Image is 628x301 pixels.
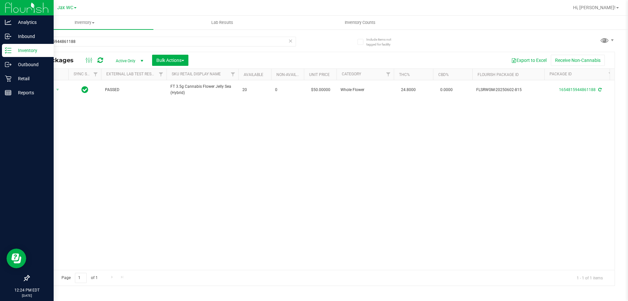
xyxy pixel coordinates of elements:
a: Lab Results [153,16,291,29]
inline-svg: Outbound [5,61,11,68]
a: Available [244,72,263,77]
inline-svg: Reports [5,89,11,96]
a: Filter [605,69,616,80]
span: 20 [242,87,267,93]
p: 12:24 PM EDT [3,287,51,293]
a: Filter [156,69,166,80]
span: select [54,85,62,94]
a: Filter [90,69,101,80]
span: In Sync [81,85,88,94]
span: Clear [288,37,293,45]
span: Whole Flower [340,87,390,93]
p: Inventory [11,47,51,54]
p: Analytics [11,18,51,26]
a: Sku Retail Display Name [172,72,221,76]
a: THC% [399,72,410,77]
inline-svg: Retail [5,75,11,82]
span: Hi, [PERSON_NAME]! [573,5,616,10]
span: 24.8000 [398,85,419,95]
button: Receive Non-Cannabis [551,55,605,66]
a: Filter [383,69,394,80]
span: 0 [275,87,300,93]
span: All Packages [34,57,80,64]
span: FT 3.5g Cannabis Flower Jelly Sea (Hybrid) [170,84,235,96]
input: Search Package ID, Item Name, SKU, Lot or Part Number... [29,37,296,47]
p: Reports [11,89,51,97]
a: 1654815944861188 [559,87,596,92]
span: PASSED [105,87,163,93]
a: Package ID [549,72,572,76]
a: Sync Status [74,72,99,76]
span: Inventory Counts [336,20,384,26]
a: Non-Available [276,72,305,77]
span: Inventory [16,20,153,26]
p: Outbound [11,61,51,68]
p: Retail [11,75,51,83]
span: Page of 1 [56,273,103,283]
a: CBD% [438,72,449,77]
a: Inventory Counts [291,16,429,29]
inline-svg: Analytics [5,19,11,26]
a: Category [342,72,361,76]
inline-svg: Inventory [5,47,11,54]
button: Export to Excel [507,55,551,66]
input: 1 [75,273,87,283]
span: Include items not tagged for facility [366,37,399,47]
span: Sync from Compliance System [597,87,602,92]
span: FLSRWGM-20250602-815 [476,87,540,93]
p: [DATE] [3,293,51,298]
a: Flourish Package ID [478,72,519,77]
iframe: Resource center [7,249,26,268]
a: Inventory [16,16,153,29]
span: 0.0000 [437,85,456,95]
span: Jax WC [57,5,73,10]
p: Inbound [11,32,51,40]
a: External Lab Test Result [106,72,158,76]
span: Lab Results [202,20,242,26]
inline-svg: Inbound [5,33,11,40]
span: $50.00000 [308,85,334,95]
button: Bulk Actions [152,55,188,66]
a: Unit Price [309,72,330,77]
span: Bulk Actions [156,58,184,63]
span: 1 - 1 of 1 items [571,273,608,283]
a: Filter [228,69,238,80]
